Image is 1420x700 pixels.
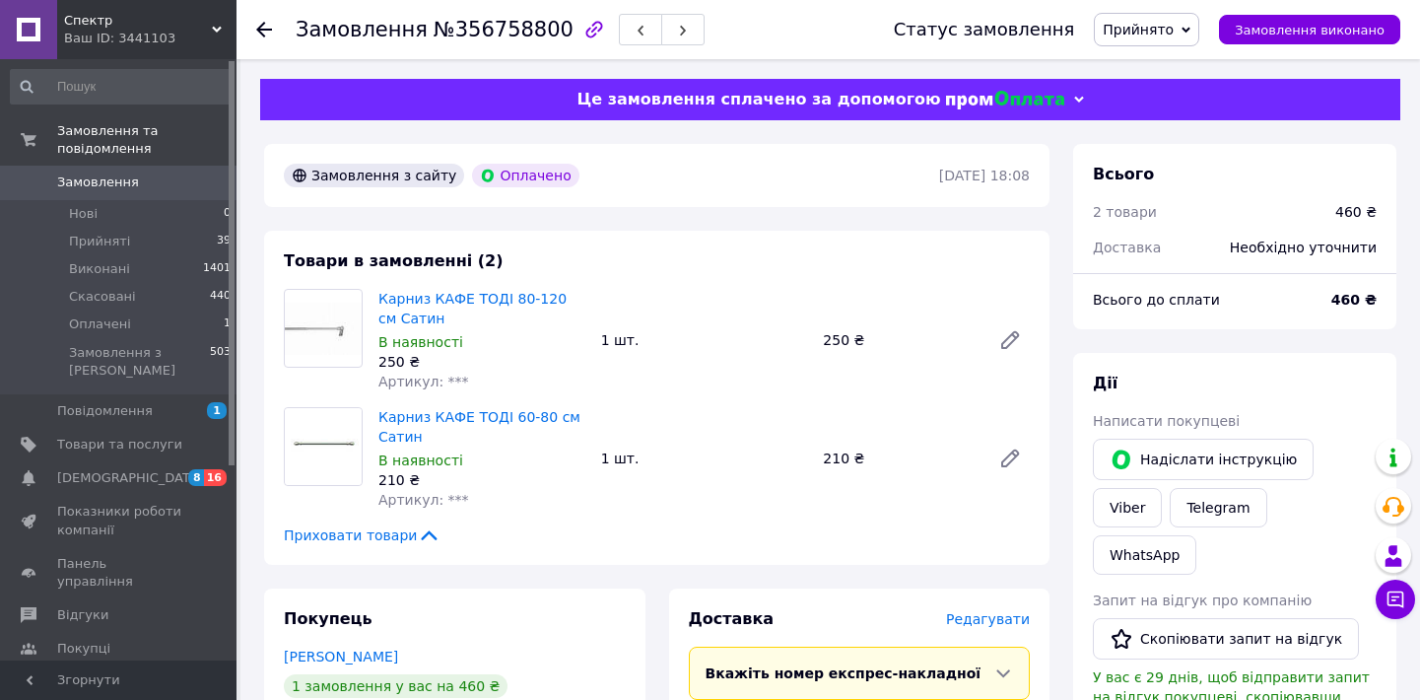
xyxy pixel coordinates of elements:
b: 460 ₴ [1331,292,1377,308]
span: Виконані [69,260,130,278]
span: Відгуки [57,606,108,624]
span: Написати покупцеві [1093,413,1240,429]
span: Покупець [284,609,372,628]
span: Нові [69,205,98,223]
input: Пошук [10,69,233,105]
span: Редагувати [946,611,1030,627]
span: В наявності [378,453,463,468]
div: Повернутися назад [256,20,272,39]
span: Запит на відгук про компанію [1093,593,1312,608]
span: Панель управління [57,555,182,591]
span: Дії [1093,374,1117,392]
a: Карниз КАФЕ ТОДІ 80-120 см Сатин [378,291,567,326]
div: 1 шт. [593,445,816,472]
div: Замовлення з сайту [284,164,464,187]
span: 16 [204,469,227,486]
div: 210 ₴ [378,470,585,490]
span: 440 [210,288,231,306]
span: 503 [210,344,231,380]
span: Покупці [57,640,110,658]
a: Редагувати [990,439,1030,478]
img: Карниз КАФЕ ТОДІ 60-80 см Сатин [285,408,362,485]
span: Прийнято [1103,22,1174,37]
div: Необхідно уточнити [1218,226,1388,269]
div: 210 ₴ [815,445,982,472]
div: Статус замовлення [894,20,1075,39]
span: №356758800 [434,18,574,41]
span: 1401 [203,260,231,278]
button: Надіслати інструкцію [1093,439,1314,480]
span: Повідомлення [57,402,153,420]
a: Telegram [1170,488,1266,527]
span: 1 [224,315,231,333]
span: Замовлення [296,18,428,41]
a: Редагувати [990,320,1030,360]
div: 1 замовлення у вас на 460 ₴ [284,674,507,698]
div: 250 ₴ [378,352,585,372]
span: Замовлення виконано [1235,23,1385,37]
div: Ваш ID: 3441103 [64,30,237,47]
img: Карниз КАФЕ ТОДІ 80-120 см Сатин [285,303,362,355]
span: Товари в замовленні (2) [284,251,504,270]
span: 1 [207,402,227,419]
span: Всього [1093,165,1154,183]
div: 250 ₴ [815,326,982,354]
a: Карниз КАФЕ ТОДІ 60-80 см Сатин [378,409,580,445]
a: Viber [1093,488,1162,527]
span: В наявності [378,334,463,350]
button: Замовлення виконано [1219,15,1400,44]
span: Всього до сплати [1093,292,1220,308]
div: 1 шт. [593,326,816,354]
a: [PERSON_NAME] [284,649,398,665]
span: Прийняті [69,233,130,250]
span: Спектр [64,12,212,30]
button: Чат з покупцем [1376,580,1415,619]
img: evopay logo [946,91,1064,109]
span: Замовлення та повідомлення [57,122,237,158]
span: 0 [224,205,231,223]
span: Товари та послуги [57,436,182,454]
span: Замовлення [57,174,139,191]
time: [DATE] 18:08 [939,168,1030,183]
span: Доставка [1093,240,1161,255]
span: 8 [188,469,204,486]
span: 2 товари [1093,204,1157,220]
span: Оплачені [69,315,131,333]
span: Приховати товари [284,525,440,545]
span: Вкажіть номер експрес-накладної [706,665,981,681]
a: WhatsApp [1093,535,1196,575]
span: 39 [217,233,231,250]
span: [DEMOGRAPHIC_DATA] [57,469,203,487]
span: Замовлення з [PERSON_NAME] [69,344,210,380]
button: Скопіювати запит на відгук [1093,618,1359,660]
span: Показники роботи компанії [57,503,182,538]
div: 460 ₴ [1335,202,1377,222]
div: Оплачено [472,164,578,187]
span: Скасовані [69,288,136,306]
span: Доставка [689,609,775,628]
span: Це замовлення сплачено за допомогою [576,90,940,108]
